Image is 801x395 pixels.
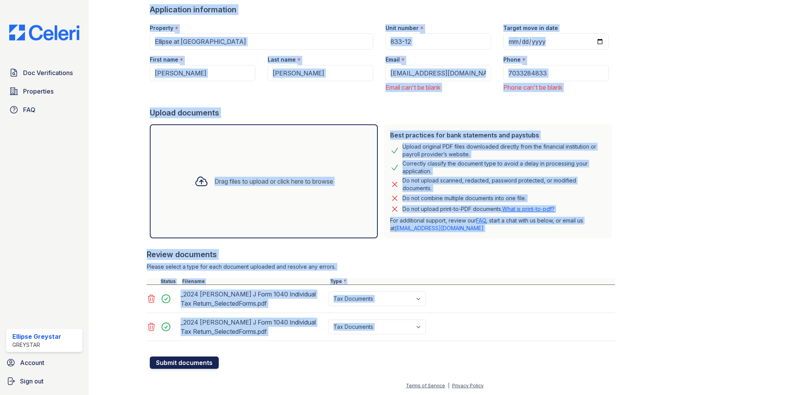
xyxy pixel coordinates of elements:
button: Submit documents [150,357,219,369]
div: Correctly classify the document type to avoid a delay in processing your application. [402,160,606,175]
label: Unit number [385,24,419,32]
div: Type [328,278,615,285]
div: Please select a type for each document uploaded and resolve any errors. [147,263,615,271]
div: Drag files to upload or click here to browse [214,177,333,186]
p: Do not upload print-to-PDF documents. [402,205,555,213]
div: Email can't be blank [385,83,491,92]
div: Do not combine multiple documents into one file. [402,194,526,203]
div: Upload original PDF files downloaded directly from the financial institution or payroll provider’... [402,143,606,158]
span: Properties [23,87,54,96]
label: Target move in date [503,24,558,32]
div: _2024 [PERSON_NAME] J Form 1040 Individual Tax Return_SelectedForms.pdf [181,316,325,338]
img: CE_Logo_Blue-a8612792a0a2168367f1c8372b55b34899dd931a85d93a1a3d3e32e68fde9ad4.png [3,25,85,40]
div: Phone can't be blank [503,83,609,92]
p: For additional support, review our , start a chat with us below, or email us at [390,217,606,232]
a: FAQ [6,102,82,117]
div: Greystar [12,341,61,349]
span: Doc Verifications [23,68,73,77]
label: First name [150,56,178,64]
a: Sign out [3,373,85,389]
a: Account [3,355,85,370]
label: Property [150,24,173,32]
div: Upload documents [150,107,615,118]
a: FAQ [476,217,486,224]
label: Last name [268,56,296,64]
a: [EMAIL_ADDRESS][DOMAIN_NAME] [395,225,484,231]
label: Phone [503,56,521,64]
div: Status [159,278,181,285]
div: | [448,383,449,388]
div: _2024 [PERSON_NAME] J Form 1040 Individual Tax Return_SelectedForms.pdf [181,288,325,310]
div: Best practices for bank statements and paystubs [390,131,606,140]
span: Account [20,358,44,367]
div: Application information [150,4,615,15]
a: Privacy Policy [452,383,484,388]
div: Do not upload scanned, redacted, password protected, or modified documents. [402,177,606,192]
div: Review documents [147,249,615,260]
a: Terms of Service [406,383,445,388]
span: FAQ [23,105,35,114]
div: Filename [181,278,328,285]
span: Sign out [20,377,44,386]
a: Doc Verifications [6,65,82,80]
a: Properties [6,84,82,99]
a: What is print-to-pdf? [502,206,555,212]
label: Email [385,56,400,64]
div: Ellipse Greystar [12,332,61,341]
